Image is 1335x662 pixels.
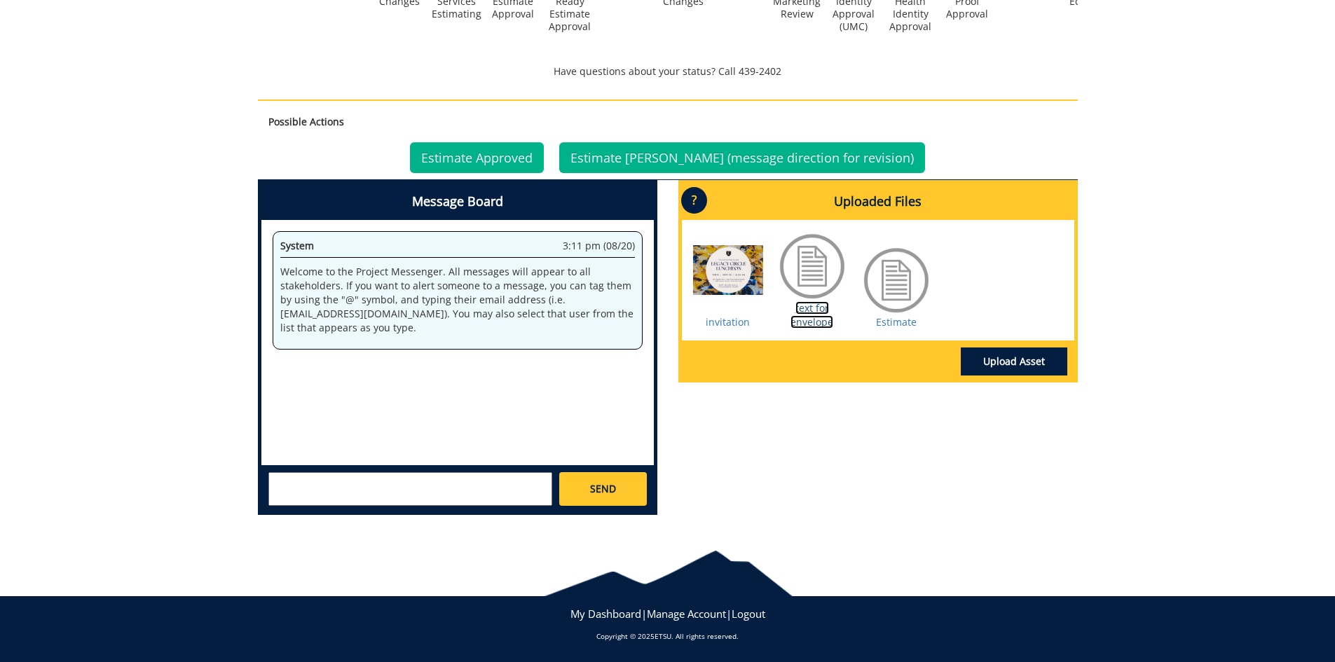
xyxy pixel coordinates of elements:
p: Have questions about your status? Call 439-2402 [258,64,1078,78]
a: Manage Account [647,607,726,621]
a: Estimate Approved [410,142,544,173]
a: SEND [559,472,646,506]
p: ? [681,187,707,214]
a: Logout [732,607,765,621]
a: Upload Asset [961,347,1067,375]
a: invitation [706,315,750,329]
a: text for envelope [790,301,833,329]
a: Estimate [PERSON_NAME] (message direction for revision) [559,142,925,173]
textarea: messageToSend [268,472,552,506]
a: My Dashboard [570,607,641,621]
h4: Uploaded Files [682,184,1074,220]
p: Welcome to the Project Messenger. All messages will appear to all stakeholders. If you want to al... [280,265,635,335]
a: Estimate [876,315,917,329]
span: System [280,239,314,252]
h4: Message Board [261,184,654,220]
a: ETSU [655,631,671,641]
span: SEND [590,482,616,496]
span: 3:11 pm (08/20) [563,239,635,253]
strong: Possible Actions [268,115,344,128]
